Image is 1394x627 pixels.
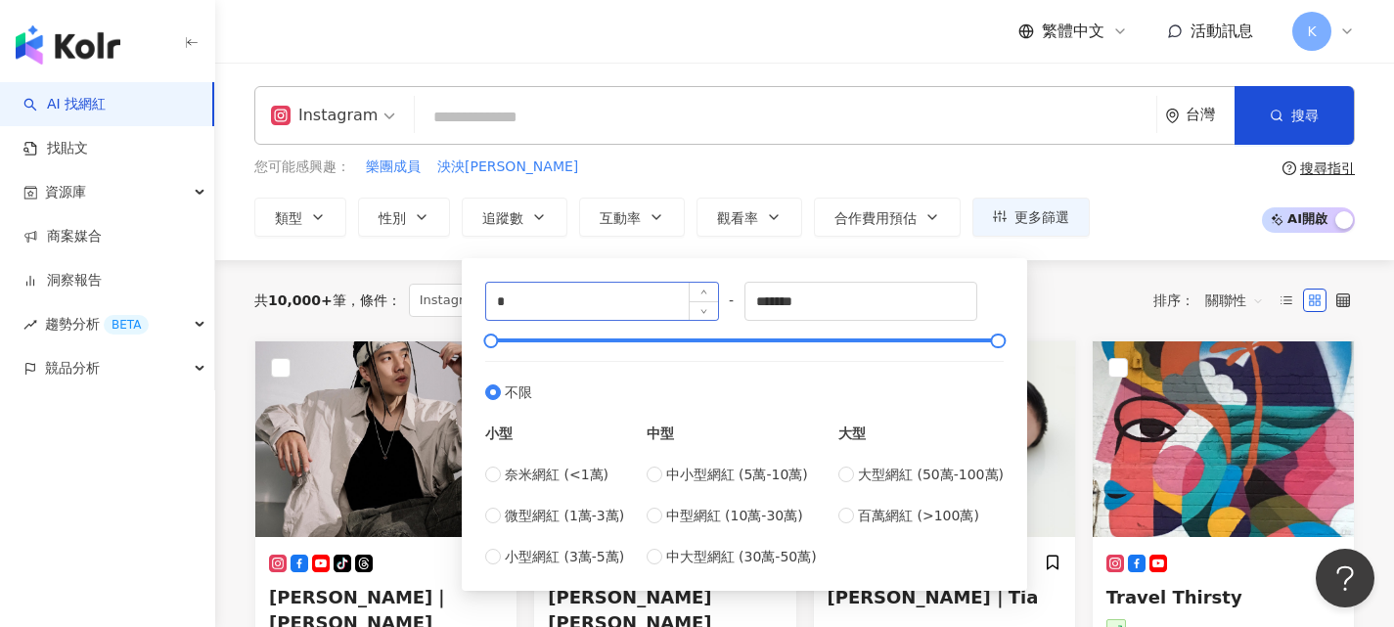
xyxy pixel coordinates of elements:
span: up [700,289,707,295]
button: 泱泱[PERSON_NAME] [436,157,579,178]
span: 更多篩選 [1014,209,1069,225]
div: 小型 [485,423,624,444]
a: searchAI 找網紅 [23,95,106,114]
div: Instagram [271,100,378,131]
button: 性別 [358,198,450,237]
div: 中型 [647,423,817,444]
span: 大型網紅 (50萬-100萬) [858,464,1004,485]
img: logo [16,25,120,65]
div: 大型 [838,423,1004,444]
span: 互動率 [600,210,641,226]
button: 類型 [254,198,346,237]
span: down [700,308,707,315]
span: 您可能感興趣： [254,157,350,177]
div: 共 筆 [254,292,346,308]
span: 觀看率 [717,210,758,226]
button: 更多篩選 [972,198,1090,237]
span: 小型網紅 (3萬-5萬) [505,546,624,567]
span: 奈米網紅 (<1萬) [505,464,608,485]
span: 泱泱[PERSON_NAME] [437,157,578,177]
span: 性別 [379,210,406,226]
span: K [1307,21,1316,42]
div: 搜尋指引 [1300,160,1355,176]
span: 資源庫 [45,170,86,214]
span: 樂團成員 [366,157,421,177]
span: 條件 ： [346,292,401,308]
span: Travel Thirsty [1106,587,1242,607]
span: 中型網紅 (10萬-30萬) [666,505,803,526]
span: environment [1165,109,1180,123]
img: KOL Avatar [255,341,517,537]
button: 合作費用預估 [814,198,961,237]
span: Instagram [409,284,515,317]
span: 追蹤數 [482,210,523,226]
span: - [719,290,744,311]
span: 趨勢分析 [45,302,149,346]
div: BETA [104,315,149,335]
span: 百萬網紅 (>100萬) [858,505,979,526]
iframe: Help Scout Beacon - Open [1316,549,1374,607]
span: 微型網紅 (1萬-3萬) [505,505,624,526]
a: 找貼文 [23,139,88,158]
img: KOL Avatar [1093,341,1354,537]
span: 合作費用預估 [834,210,917,226]
span: 不限 [505,381,532,403]
span: 中小型網紅 (5萬-10萬) [666,464,808,485]
span: 10,000+ [268,292,333,308]
span: 活動訊息 [1191,22,1253,40]
span: 繁體中文 [1042,21,1104,42]
span: Increase Value [689,283,718,301]
span: rise [23,318,37,332]
div: 排序： [1153,285,1275,316]
button: 追蹤數 [462,198,567,237]
span: 中大型網紅 (30萬-50萬) [666,546,817,567]
span: 類型 [275,210,302,226]
button: 觀看率 [697,198,802,237]
a: 商案媒合 [23,227,102,246]
span: 關聯性 [1205,285,1264,316]
span: question-circle [1282,161,1296,175]
button: 互動率 [579,198,685,237]
a: 洞察報告 [23,271,102,291]
button: 樂團成員 [365,157,422,178]
span: [PERSON_NAME]｜Tia [828,587,1039,607]
span: Decrease Value [689,301,718,320]
span: 搜尋 [1291,108,1319,123]
div: 台灣 [1186,107,1235,123]
button: 搜尋 [1235,86,1354,145]
span: 競品分析 [45,346,100,390]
